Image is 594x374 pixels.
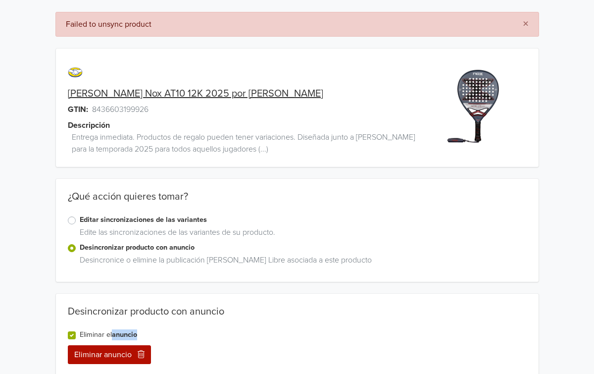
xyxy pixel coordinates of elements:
[80,242,527,253] label: Desincronizar producto con anuncio
[68,119,110,131] span: Descripción
[76,226,527,242] div: Edite las sincronizaciones de las variantes de su producto.
[441,68,515,143] img: product_image
[523,17,529,31] span: ×
[80,214,527,225] label: Editar sincronizaciones de las variantes
[68,306,527,318] div: Desincronizar producto con anuncio
[68,88,323,100] a: [PERSON_NAME] Nox AT10 12K 2025 por [PERSON_NAME]
[513,12,539,36] button: Close
[72,131,430,155] span: Entrega inmediata. Productos de regalo pueden tener variaciones. Diseñada junto a [PERSON_NAME] p...
[80,329,137,340] label: Eliminar el
[92,104,148,115] span: 8436603199926
[66,18,507,30] div: Failed to unsync product
[68,345,151,364] button: Eliminar anuncio
[112,330,137,339] a: anuncio
[68,104,88,115] span: GTIN:
[76,254,527,270] div: Desincronice o elimine la publicación [PERSON_NAME] Libre asociada a este producto
[56,191,539,214] div: ¿Qué acción quieres tomar?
